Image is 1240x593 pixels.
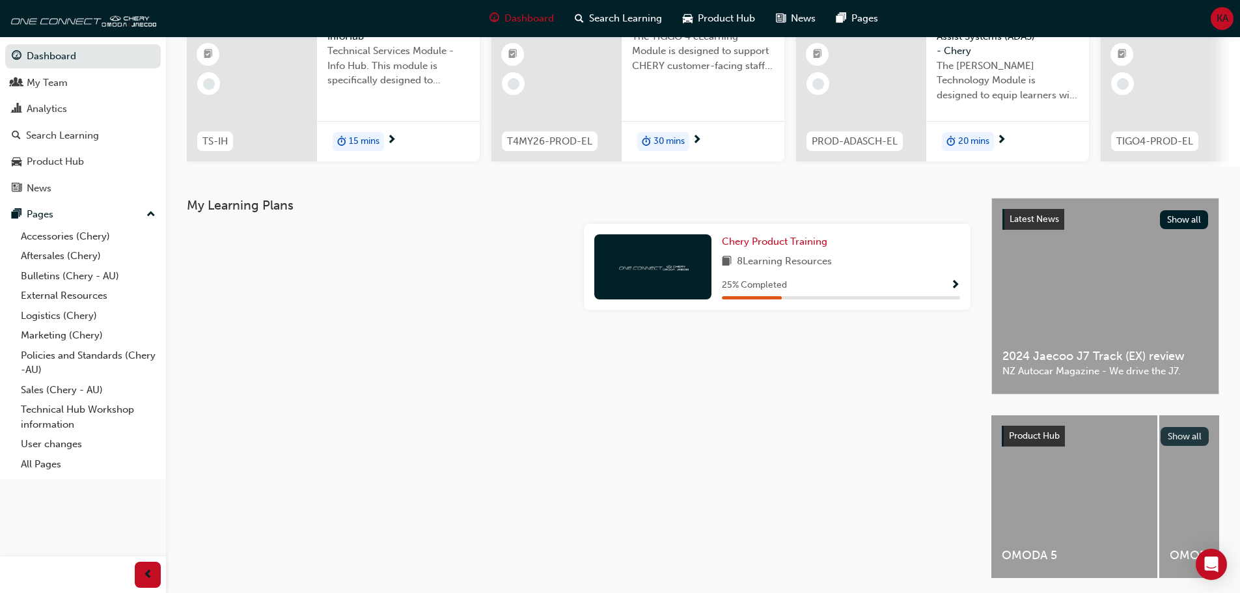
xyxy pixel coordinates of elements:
[337,133,346,150] span: duration-icon
[737,254,832,270] span: 8 Learning Resources
[826,5,889,32] a: pages-iconPages
[1009,430,1060,441] span: Product Hub
[812,78,824,90] span: learningRecordVerb_NONE-icon
[1010,214,1059,225] span: Latest News
[27,154,84,169] div: Product Hub
[692,135,702,146] span: next-icon
[1118,46,1127,63] span: booktick-icon
[5,42,161,202] button: DashboardMy TeamAnalyticsSearch LearningProduct HubNews
[950,280,960,292] span: Show Progress
[991,415,1157,578] a: OMODA 5
[16,286,161,306] a: External Resources
[26,128,99,143] div: Search Learning
[27,102,67,117] div: Analytics
[491,4,784,161] a: T4MY26-PROD-ELTIGGO 4 MY26The TIGGO 4 eLearning Module is designed to support CHERY customer-faci...
[16,454,161,475] a: All Pages
[698,11,755,26] span: Product Hub
[203,78,215,90] span: learningRecordVerb_NONE-icon
[16,380,161,400] a: Sales (Chery - AU)
[1161,427,1209,446] button: Show all
[5,176,161,200] a: News
[958,134,989,149] span: 20 mins
[16,400,161,434] a: Technical Hub Workshop information
[813,46,822,63] span: booktick-icon
[16,306,161,326] a: Logistics (Chery)
[836,10,846,27] span: pages-icon
[7,5,156,31] img: oneconnect
[722,236,827,247] span: Chery Product Training
[504,11,554,26] span: Dashboard
[27,181,51,196] div: News
[5,124,161,148] a: Search Learning
[1116,134,1193,149] span: TIGO4-PROD-EL
[1196,549,1227,580] div: Open Intercom Messenger
[16,346,161,380] a: Policies and Standards (Chery -AU)
[654,134,685,149] span: 30 mins
[16,325,161,346] a: Marketing (Chery)
[997,135,1006,146] span: next-icon
[5,44,161,68] a: Dashboard
[16,246,161,266] a: Aftersales (Chery)
[1002,349,1208,364] span: 2024 Jaecoo J7 Track (EX) review
[16,227,161,247] a: Accessories (Chery)
[143,567,153,583] span: prev-icon
[5,202,161,227] button: Pages
[1217,11,1228,26] span: KA
[575,10,584,27] span: search-icon
[672,5,765,32] a: car-iconProduct Hub
[1002,426,1209,447] a: Product HubShow all
[1002,548,1147,563] span: OMODA 5
[683,10,693,27] span: car-icon
[722,278,787,293] span: 25 % Completed
[12,183,21,195] span: news-icon
[12,77,21,89] span: people-icon
[812,134,898,149] span: PROD-ADASCH-EL
[202,134,228,149] span: TS-IH
[12,156,21,168] span: car-icon
[1002,364,1208,379] span: NZ Autocar Magazine - We drive the J7.
[632,29,774,74] span: The TIGGO 4 eLearning Module is designed to support CHERY customer-facing staff with the product ...
[508,78,519,90] span: learningRecordVerb_NONE-icon
[27,76,68,90] div: My Team
[146,206,156,223] span: up-icon
[27,207,53,222] div: Pages
[765,5,826,32] a: news-iconNews
[16,266,161,286] a: Bulletins (Chery - AU)
[937,59,1079,103] span: The [PERSON_NAME] Technology Module is designed to equip learners with essential knowledge about ...
[1002,209,1208,230] a: Latest NewsShow all
[991,198,1219,394] a: Latest NewsShow all2024 Jaecoo J7 Track (EX) reviewNZ Autocar Magazine - We drive the J7.
[722,234,833,249] a: Chery Product Training
[12,103,21,115] span: chart-icon
[950,277,960,294] button: Show Progress
[327,44,469,88] span: Technical Services Module - Info Hub. This module is specifically designed to address the require...
[187,4,480,161] a: TS-IHTechnical Services - InfoHubTechnical Services Module - Info Hub. This module is specificall...
[16,434,161,454] a: User changes
[1117,78,1129,90] span: learningRecordVerb_NONE-icon
[12,130,21,142] span: search-icon
[349,134,379,149] span: 15 mins
[12,51,21,62] span: guage-icon
[507,134,592,149] span: T4MY26-PROD-EL
[617,260,689,273] img: oneconnect
[796,4,1089,161] a: PROD-ADASCH-ELAdvanced Driver Assist Systems (ADAS) - CheryThe [PERSON_NAME] Technology Module is...
[5,71,161,95] a: My Team
[722,254,732,270] span: book-icon
[776,10,786,27] span: news-icon
[564,5,672,32] a: search-iconSearch Learning
[5,150,161,174] a: Product Hub
[791,11,816,26] span: News
[851,11,878,26] span: Pages
[1160,210,1209,229] button: Show all
[489,10,499,27] span: guage-icon
[508,46,517,63] span: booktick-icon
[387,135,396,146] span: next-icon
[187,198,971,213] h3: My Learning Plans
[946,133,956,150] span: duration-icon
[479,5,564,32] a: guage-iconDashboard
[642,133,651,150] span: duration-icon
[1211,7,1233,30] button: KA
[589,11,662,26] span: Search Learning
[12,209,21,221] span: pages-icon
